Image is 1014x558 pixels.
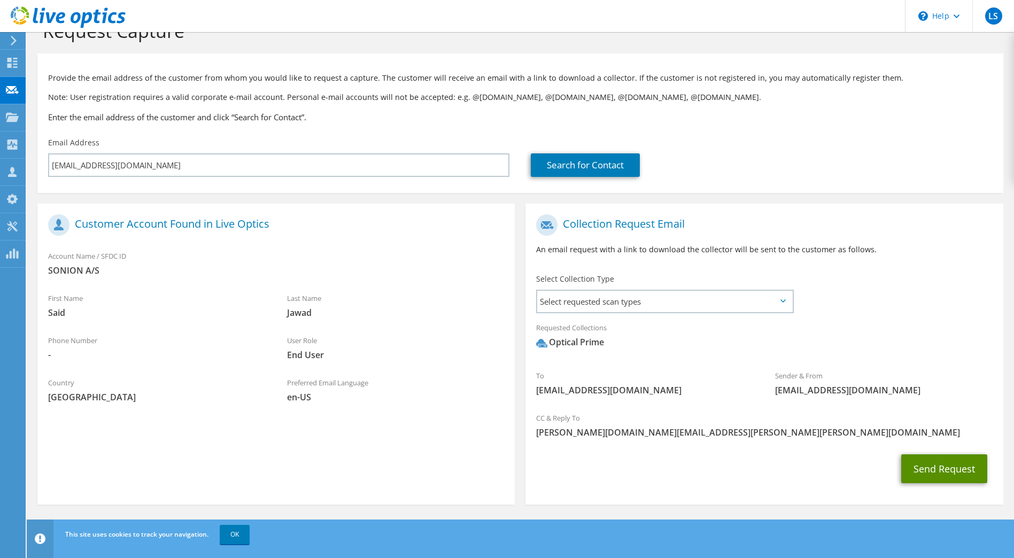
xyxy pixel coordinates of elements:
[48,91,993,103] p: Note: User registration requires a valid corporate e-mail account. Personal e-mail accounts will ...
[37,287,276,324] div: First Name
[531,153,640,177] a: Search for Contact
[220,525,250,544] a: OK
[48,137,99,148] label: Email Address
[764,365,1003,401] div: Sender & From
[525,365,764,401] div: To
[901,454,987,483] button: Send Request
[287,307,505,319] span: Jawad
[48,72,993,84] p: Provide the email address of the customer from whom you would like to request a capture. The cust...
[65,530,208,539] span: This site uses cookies to track your navigation.
[985,7,1002,25] span: LS
[37,329,276,366] div: Phone Number
[536,427,992,438] span: [PERSON_NAME][DOMAIN_NAME][EMAIL_ADDRESS][PERSON_NAME][PERSON_NAME][DOMAIN_NAME]
[287,349,505,361] span: End User
[48,307,266,319] span: Said
[536,336,604,348] div: Optical Prime
[48,111,993,123] h3: Enter the email address of the customer and click “Search for Contact”.
[536,384,754,396] span: [EMAIL_ADDRESS][DOMAIN_NAME]
[276,371,515,408] div: Preferred Email Language
[276,329,515,366] div: User Role
[48,391,266,403] span: [GEOGRAPHIC_DATA]
[525,407,1003,444] div: CC & Reply To
[43,20,993,42] h1: Request Capture
[37,371,276,408] div: Country
[537,291,792,312] span: Select requested scan types
[918,11,928,21] svg: \n
[525,316,1003,359] div: Requested Collections
[287,391,505,403] span: en-US
[536,274,614,284] label: Select Collection Type
[37,245,515,282] div: Account Name / SFDC ID
[276,287,515,324] div: Last Name
[48,214,499,236] h1: Customer Account Found in Live Optics
[536,244,992,255] p: An email request with a link to download the collector will be sent to the customer as follows.
[775,384,993,396] span: [EMAIL_ADDRESS][DOMAIN_NAME]
[48,349,266,361] span: -
[48,265,504,276] span: SONION A/S
[536,214,987,236] h1: Collection Request Email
